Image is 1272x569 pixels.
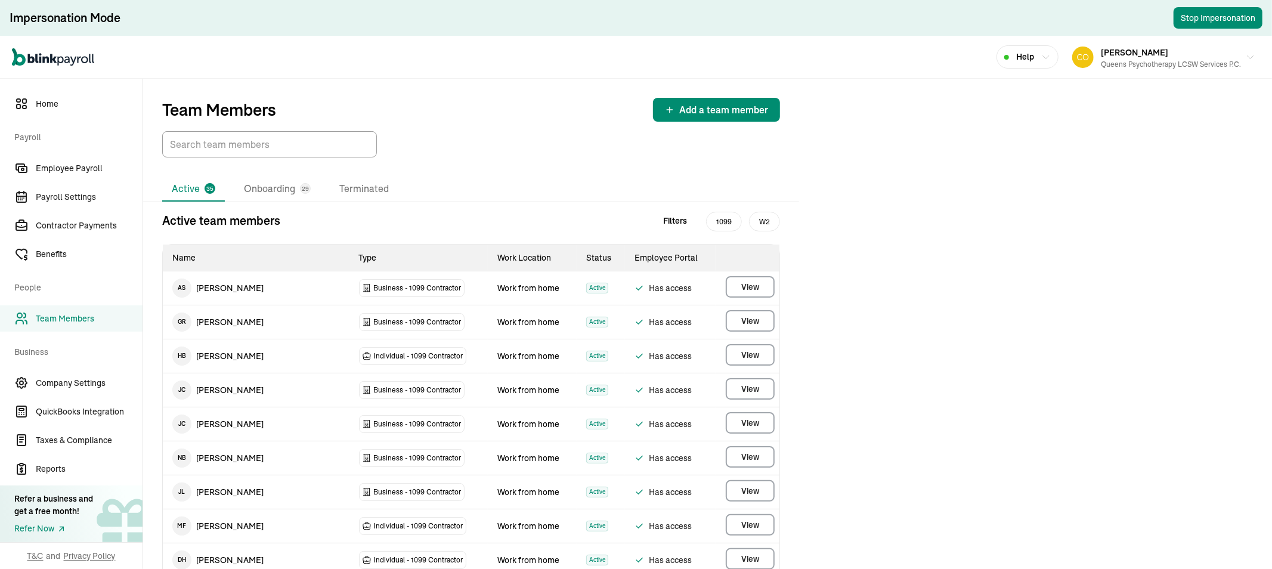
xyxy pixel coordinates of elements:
th: Work Location [488,245,577,271]
div: Impersonation Mode [10,10,120,26]
span: Reports [36,463,143,475]
span: 35 [206,184,213,193]
span: People [14,270,135,303]
span: 29 [302,184,309,193]
span: Active [586,283,608,293]
span: Contractor Payments [36,219,143,232]
span: Work from home [497,419,559,429]
input: TextInput [162,131,377,157]
th: Name [163,245,349,271]
span: View [741,417,759,429]
span: Work from home [497,351,559,361]
span: Help [1016,51,1034,63]
span: Has access [635,383,705,397]
span: View [741,349,759,361]
span: Active [586,385,608,395]
span: Work from home [497,521,559,531]
button: View [726,514,775,536]
iframe: Chat Widget [1074,440,1272,569]
span: Benefits [36,248,143,261]
span: Work from home [497,283,559,293]
span: Home [36,98,143,110]
span: Individual - 1099 Contractor [374,350,463,362]
th: Type [349,245,488,271]
span: Active [586,317,608,327]
button: Stop Impersonation [1174,7,1262,29]
td: [PERSON_NAME] [163,475,349,509]
td: [PERSON_NAME] [163,373,349,407]
span: W2 [749,212,780,231]
span: Has access [635,451,705,465]
span: [PERSON_NAME] [1101,47,1168,58]
button: View [726,344,775,366]
span: J C [172,415,191,434]
span: N B [172,449,191,468]
td: [PERSON_NAME] [163,305,349,339]
span: J C [172,381,191,400]
span: Has access [635,281,705,295]
span: J L [172,483,191,502]
span: Active [586,419,608,429]
span: View [741,383,759,395]
span: Team Members [36,313,143,325]
td: [PERSON_NAME] [163,339,349,373]
button: View [726,412,775,434]
span: Company Settings [36,377,143,389]
span: Business - 1099 Contractor [374,282,462,294]
span: 1099 [706,212,742,231]
div: Queens Psychotherapy LCSW Services P.C. [1101,59,1241,70]
th: Status [577,245,625,271]
span: Business - 1099 Contractor [374,418,462,430]
li: Terminated [330,177,398,202]
span: Has access [635,519,705,533]
span: Work from home [497,385,559,395]
span: Individual - 1099 Contractor [374,554,463,566]
span: Employee Payroll [36,162,143,175]
span: M F [172,517,191,536]
li: Onboarding [234,177,320,202]
li: Active [162,177,225,202]
span: Business - 1099 Contractor [374,452,462,464]
span: G R [172,313,191,332]
td: [PERSON_NAME] [163,407,349,441]
a: Refer Now [14,522,93,535]
button: [PERSON_NAME]Queens Psychotherapy LCSW Services P.C. [1067,42,1260,72]
span: Has access [635,417,705,431]
span: QuickBooks Integration [36,406,143,418]
span: View [741,451,759,463]
span: View [741,315,759,327]
span: Add a team member [679,103,768,117]
button: View [726,446,775,468]
span: Active [586,487,608,497]
div: Refer a business and get a free month! [14,493,93,518]
span: H B [172,347,191,366]
span: Active [586,453,608,463]
span: View [741,485,759,497]
span: Filters [663,215,687,227]
span: Work from home [497,555,559,565]
span: View [741,519,759,531]
span: Business - 1099 Contractor [374,384,462,396]
td: [PERSON_NAME] [163,441,349,475]
span: Business - 1099 Contractor [374,486,462,498]
button: View [726,480,775,502]
button: View [726,310,775,332]
span: Has access [635,349,705,363]
span: Business - 1099 Contractor [374,316,462,328]
button: Add a team member [653,98,780,122]
span: Individual - 1099 Contractor [374,520,463,532]
span: Work from home [497,487,559,497]
span: Active [586,521,608,531]
span: Work from home [497,453,559,463]
span: Payroll Settings [36,191,143,203]
span: View [741,281,759,293]
button: View [726,378,775,400]
span: Has access [635,553,705,567]
td: [PERSON_NAME] [163,509,349,543]
span: Employee Portal [635,252,698,263]
span: Taxes & Compliance [36,434,143,447]
span: Business [14,334,135,367]
span: Has access [635,315,705,329]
